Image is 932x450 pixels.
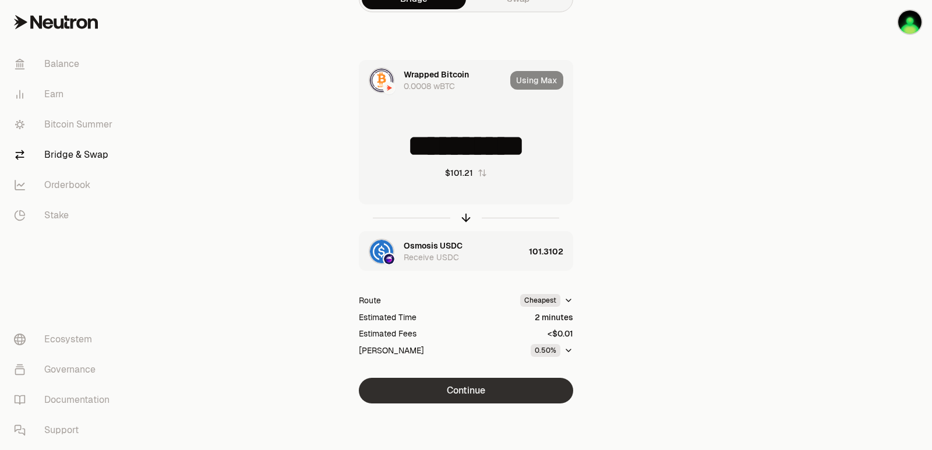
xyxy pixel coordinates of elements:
[5,200,126,231] a: Stake
[445,167,473,179] div: $101.21
[370,69,393,92] img: wBTC Logo
[384,83,394,93] img: Neutron Logo
[359,232,524,271] div: USDC LogoOsmosis LogoOsmosis USDCReceive USDC
[898,10,922,34] img: sandy mercy
[5,385,126,415] a: Documentation
[531,344,573,357] button: 0.50%
[5,49,126,79] a: Balance
[359,295,381,306] div: Route
[5,324,126,355] a: Ecosystem
[384,254,394,264] img: Osmosis Logo
[404,251,459,263] div: Receive USDC
[5,109,126,140] a: Bitcoin Summer
[404,69,469,80] div: Wrapped Bitcoin
[359,328,416,339] div: Estimated Fees
[359,378,573,403] button: Continue
[5,140,126,170] a: Bridge & Swap
[5,79,126,109] a: Earn
[5,170,126,200] a: Orderbook
[359,345,424,356] div: [PERSON_NAME]
[445,167,487,179] button: $101.21
[535,311,573,323] div: 2 minutes
[548,328,573,339] div: <$0.01
[359,232,573,271] button: USDC LogoOsmosis LogoOsmosis USDCReceive USDC101.3102
[404,80,455,92] div: 0.0008 wBTC
[520,294,573,307] button: Cheapest
[529,232,573,271] div: 101.3102
[370,240,393,263] img: USDC Logo
[359,61,506,100] div: wBTC LogoNeutron LogoWrapped Bitcoin0.0008 wBTC
[531,344,560,357] div: 0.50%
[520,294,560,307] div: Cheapest
[404,240,463,251] div: Osmosis USDC
[5,355,126,385] a: Governance
[5,415,126,445] a: Support
[359,311,416,323] div: Estimated Time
